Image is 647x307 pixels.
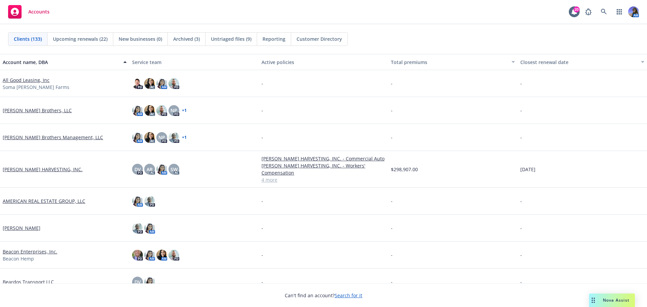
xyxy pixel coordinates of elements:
[3,107,72,114] a: [PERSON_NAME] Brothers, LLC
[156,164,167,175] img: photo
[391,166,418,173] span: $298,907.00
[261,107,263,114] span: -
[3,76,50,84] a: All Good Leasing, Inc
[261,59,386,66] div: Active policies
[144,223,155,234] img: photo
[628,6,639,17] img: photo
[132,223,143,234] img: photo
[520,166,535,173] span: [DATE]
[144,196,155,207] img: photo
[132,250,143,260] img: photo
[259,54,388,70] button: Active policies
[263,35,285,42] span: Reporting
[3,84,69,91] span: Soma [PERSON_NAME] Farms
[3,248,57,255] a: Beacon Enterprises, Inc.
[132,105,143,116] img: photo
[53,35,107,42] span: Upcoming renewals (22)
[3,166,83,173] a: [PERSON_NAME] HARVESTING, INC.
[182,109,187,113] a: + 1
[132,78,143,89] img: photo
[144,132,155,143] img: photo
[589,294,635,307] button: Nova Assist
[171,166,178,173] span: SW
[261,155,386,162] a: [PERSON_NAME] HARVESTING, INC. - Commercial Auto
[518,54,647,70] button: Closest renewal date
[261,224,263,232] span: -
[182,135,187,140] a: + 1
[168,132,179,143] img: photo
[261,134,263,141] span: -
[391,80,393,87] span: -
[129,54,259,70] button: Service team
[158,134,165,141] span: NP
[132,132,143,143] img: photo
[144,250,155,260] img: photo
[520,107,522,114] span: -
[297,35,342,42] span: Customer Directory
[520,59,637,66] div: Closest renewal date
[3,224,40,232] a: [PERSON_NAME]
[391,278,393,285] span: -
[168,78,179,89] img: photo
[261,176,386,183] a: 4 more
[391,107,393,114] span: -
[261,162,386,176] a: [PERSON_NAME] HARVESTING, INC. - Workers' Compensation
[119,35,162,42] span: New businesses (0)
[520,251,522,258] span: -
[14,35,42,42] span: Clients (133)
[261,278,263,285] span: -
[597,5,611,19] a: Search
[335,292,362,299] a: Search for it
[285,292,362,299] span: Can't find an account?
[3,255,34,262] span: Beacon Hemp
[391,251,393,258] span: -
[144,105,155,116] img: photo
[134,278,141,285] span: DV
[134,166,141,173] span: DV
[388,54,518,70] button: Total premiums
[28,9,50,14] span: Accounts
[211,35,251,42] span: Untriaged files (9)
[156,105,167,116] img: photo
[132,196,143,207] img: photo
[144,277,155,287] img: photo
[520,278,522,285] span: -
[168,250,179,260] img: photo
[147,166,153,173] span: AR
[261,251,263,258] span: -
[520,197,522,205] span: -
[613,5,626,19] a: Switch app
[520,80,522,87] span: -
[261,197,263,205] span: -
[144,78,155,89] img: photo
[5,2,52,21] a: Accounts
[582,5,595,19] a: Report a Bug
[391,134,393,141] span: -
[156,250,167,260] img: photo
[603,297,629,303] span: Nova Assist
[261,80,263,87] span: -
[3,134,103,141] a: [PERSON_NAME] Brothers Management, LLC
[132,59,256,66] div: Service team
[520,224,522,232] span: -
[3,197,85,205] a: AMERICAN REAL ESTATE GROUP, LLC
[589,294,597,307] div: Drag to move
[391,224,393,232] span: -
[391,197,393,205] span: -
[156,78,167,89] img: photo
[574,6,580,12] div: 20
[3,278,54,285] a: Beardos Transport LLC
[391,59,507,66] div: Total premiums
[3,59,119,66] div: Account name, DBA
[171,107,177,114] span: NP
[520,134,522,141] span: -
[173,35,200,42] span: Archived (3)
